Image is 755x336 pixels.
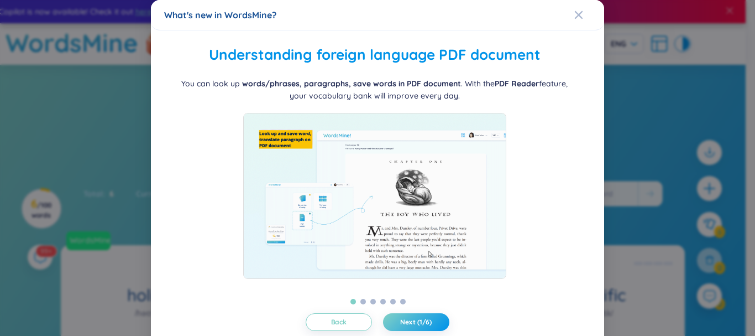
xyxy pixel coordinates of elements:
[400,299,406,304] button: 6
[350,299,356,304] button: 1
[401,318,432,327] span: Next (1/6)
[331,318,347,327] span: Back
[360,299,366,304] button: 2
[164,44,585,66] h2: Understanding foreign language PDF document
[242,79,461,89] b: words/phrases, paragraphs, save words in PDF document
[370,299,376,304] button: 3
[390,299,396,304] button: 5
[306,313,372,331] button: Back
[164,9,591,21] div: What's new in WordsMine?
[181,79,568,101] span: You can look up . With the feature, your vocabulary bank will improve every day.
[380,299,386,304] button: 4
[383,313,449,331] button: Next (1/6)
[495,79,539,89] b: PDF Reader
